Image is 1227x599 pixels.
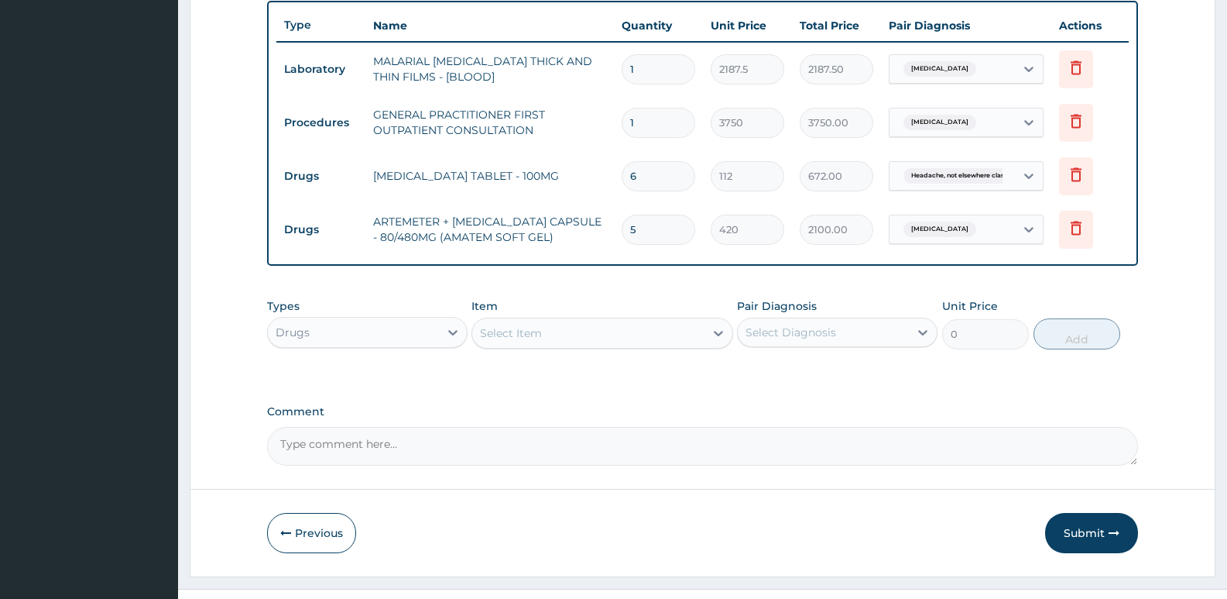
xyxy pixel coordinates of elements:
[365,160,614,191] td: [MEDICAL_DATA] TABLET - 100MG
[614,10,703,41] th: Quantity
[1051,10,1129,41] th: Actions
[276,215,365,244] td: Drugs
[471,298,498,314] label: Item
[903,115,976,130] span: [MEDICAL_DATA]
[903,222,976,237] span: [MEDICAL_DATA]
[276,325,310,340] div: Drugs
[737,298,817,314] label: Pair Diagnosis
[365,46,614,92] td: MALARIAL [MEDICAL_DATA] THICK AND THIN FILMS - [BLOOD]
[267,300,300,313] label: Types
[276,162,365,191] td: Drugs
[365,10,614,41] th: Name
[703,10,792,41] th: Unit Price
[365,206,614,253] td: ARTEMETER + [MEDICAL_DATA] CAPSULE - 80/480MG (AMATEM SOFT GEL)
[365,99,614,146] td: GENERAL PRACTITIONER FIRST OUTPATIENT CONSULTATION
[267,405,1138,418] label: Comment
[276,55,365,84] td: Laboratory
[792,10,881,41] th: Total Price
[903,168,1021,184] span: Headache, not elsewhere classi...
[480,325,542,341] div: Select Item
[942,298,998,314] label: Unit Price
[276,11,365,40] th: Type
[1033,318,1120,349] button: Add
[745,325,836,340] div: Select Diagnosis
[1045,513,1138,553] button: Submit
[903,61,976,77] span: [MEDICAL_DATA]
[267,513,356,553] button: Previous
[881,10,1051,41] th: Pair Diagnosis
[276,108,365,137] td: Procedures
